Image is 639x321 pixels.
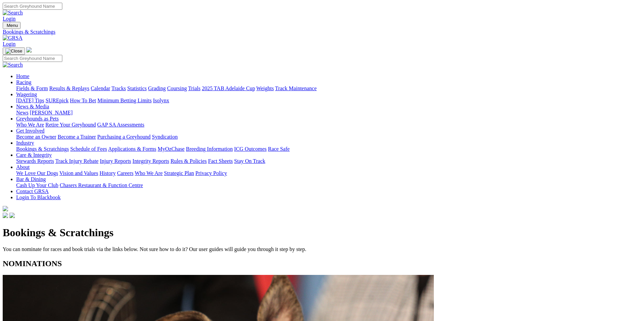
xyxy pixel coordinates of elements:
[256,85,274,91] a: Weights
[97,122,145,128] a: GAP SA Assessments
[132,158,169,164] a: Integrity Reports
[60,182,143,188] a: Chasers Restaurant & Function Centre
[158,146,185,152] a: MyOzChase
[55,158,98,164] a: Track Injury Rebate
[3,29,636,35] a: Bookings & Scratchings
[170,158,207,164] a: Rules & Policies
[16,194,61,200] a: Login To Blackbook
[167,85,187,91] a: Coursing
[45,98,68,103] a: SUREpick
[16,182,58,188] a: Cash Up Your Club
[16,122,44,128] a: Who We Are
[16,170,636,176] div: About
[16,98,636,104] div: Wagering
[153,98,169,103] a: Isolynx
[152,134,178,140] a: Syndication
[164,170,194,176] a: Strategic Plan
[16,182,636,188] div: Bar & Dining
[208,158,233,164] a: Fact Sheets
[16,128,44,134] a: Get Involved
[195,170,227,176] a: Privacy Policy
[59,170,98,176] a: Vision and Values
[202,85,255,91] a: 2025 TAB Adelaide Cup
[9,213,15,218] img: twitter.svg
[97,134,151,140] a: Purchasing a Greyhound
[127,85,147,91] a: Statistics
[16,79,31,85] a: Racing
[16,73,29,79] a: Home
[70,146,107,152] a: Schedule of Fees
[16,176,46,182] a: Bar & Dining
[108,146,156,152] a: Applications & Forms
[3,10,23,16] img: Search
[3,22,21,29] button: Toggle navigation
[49,85,89,91] a: Results & Replays
[16,158,54,164] a: Stewards Reports
[16,110,636,116] div: News & Media
[3,16,15,22] a: Login
[16,134,636,140] div: Get Involved
[148,85,166,91] a: Grading
[3,62,23,68] img: Search
[30,110,72,115] a: [PERSON_NAME]
[99,170,116,176] a: History
[16,85,48,91] a: Fields & Form
[45,122,96,128] a: Retire Your Greyhound
[3,3,62,10] input: Search
[16,146,636,152] div: Industry
[275,85,317,91] a: Track Maintenance
[16,158,636,164] div: Care & Integrity
[3,35,23,41] img: GRSA
[117,170,133,176] a: Careers
[97,98,152,103] a: Minimum Betting Limits
[7,23,18,28] span: Menu
[26,47,32,52] img: logo-grsa-white.png
[16,92,37,97] a: Wagering
[3,226,636,239] h1: Bookings & Scratchings
[3,259,636,268] h2: NOMINATIONS
[16,164,30,170] a: About
[16,146,69,152] a: Bookings & Scratchings
[16,170,58,176] a: We Love Our Dogs
[16,188,49,194] a: Contact GRSA
[3,55,62,62] input: Search
[16,116,59,121] a: Greyhounds as Pets
[188,85,200,91] a: Trials
[3,246,636,252] p: You can nominate for races and book trials via the links below. Not sure how to do it? Our user g...
[3,47,25,55] button: Toggle navigation
[58,134,96,140] a: Become a Trainer
[186,146,233,152] a: Breeding Information
[3,41,15,47] a: Login
[16,104,49,109] a: News & Media
[16,98,44,103] a: [DATE] Tips
[16,85,636,92] div: Racing
[268,146,289,152] a: Race Safe
[91,85,110,91] a: Calendar
[3,213,8,218] img: facebook.svg
[111,85,126,91] a: Tracks
[16,110,28,115] a: News
[100,158,131,164] a: Injury Reports
[234,158,265,164] a: Stay On Track
[3,206,8,211] img: logo-grsa-white.png
[135,170,163,176] a: Who We Are
[234,146,266,152] a: ICG Outcomes
[16,152,52,158] a: Care & Integrity
[5,48,22,54] img: Close
[16,122,636,128] div: Greyhounds as Pets
[16,140,34,146] a: Industry
[70,98,96,103] a: How To Bet
[16,134,56,140] a: Become an Owner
